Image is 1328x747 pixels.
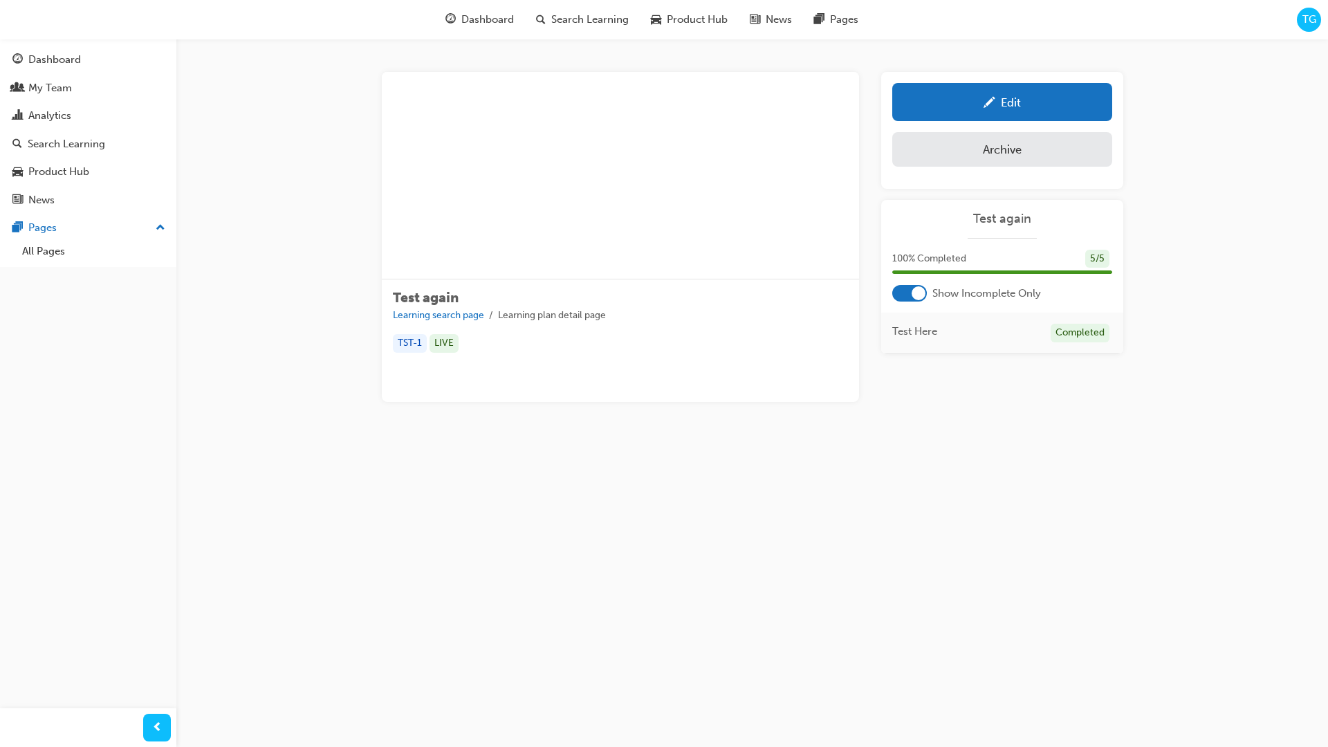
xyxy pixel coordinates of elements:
div: Analytics [28,108,71,124]
span: people-icon [12,82,23,95]
div: Archive [983,142,1022,156]
div: Edit [1001,95,1021,109]
a: My Team [6,75,171,101]
button: TG [1297,8,1321,32]
span: news-icon [750,11,760,28]
div: TST-1 [393,334,427,353]
button: DashboardMy TeamAnalyticsSearch LearningProduct HubNews [6,44,171,215]
span: search-icon [12,138,22,151]
span: up-icon [156,219,165,237]
div: Search Learning [28,136,105,152]
a: Search Learning [6,131,171,157]
a: Product Hub [6,159,171,185]
button: Archive [892,132,1112,167]
a: Dashboard [6,47,171,73]
span: Pages [830,12,858,28]
div: LIVE [430,334,459,353]
span: Search Learning [551,12,629,28]
a: news-iconNews [739,6,803,34]
span: pencil-icon [984,97,995,111]
span: Test again [393,290,459,306]
span: chart-icon [12,110,23,122]
span: Show Incomplete Only [932,286,1041,302]
a: All Pages [17,241,171,262]
li: Learning plan detail page [498,308,606,324]
a: pages-iconPages [803,6,869,34]
div: Pages [28,220,57,236]
span: Product Hub [667,12,728,28]
span: 100 % Completed [892,251,966,267]
div: Product Hub [28,164,89,180]
a: search-iconSearch Learning [525,6,640,34]
a: Edit [892,83,1112,121]
a: Learning search page [393,309,484,321]
span: search-icon [536,11,546,28]
span: prev-icon [152,719,163,737]
a: News [6,187,171,213]
div: Completed [1051,324,1109,342]
a: guage-iconDashboard [434,6,525,34]
div: 5 / 5 [1085,250,1109,268]
button: Pages [6,215,171,241]
span: Dashboard [461,12,514,28]
a: car-iconProduct Hub [640,6,739,34]
span: guage-icon [12,54,23,66]
div: My Team [28,80,72,96]
div: Dashboard [28,52,81,68]
span: news-icon [12,194,23,207]
a: Analytics [6,103,171,129]
span: guage-icon [445,11,456,28]
span: pages-icon [12,222,23,234]
span: pages-icon [814,11,824,28]
span: Test Here [892,324,937,340]
span: car-icon [651,11,661,28]
span: News [766,12,792,28]
div: News [28,192,55,208]
span: car-icon [12,166,23,178]
span: TG [1302,12,1316,28]
a: Test again [892,211,1112,227]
